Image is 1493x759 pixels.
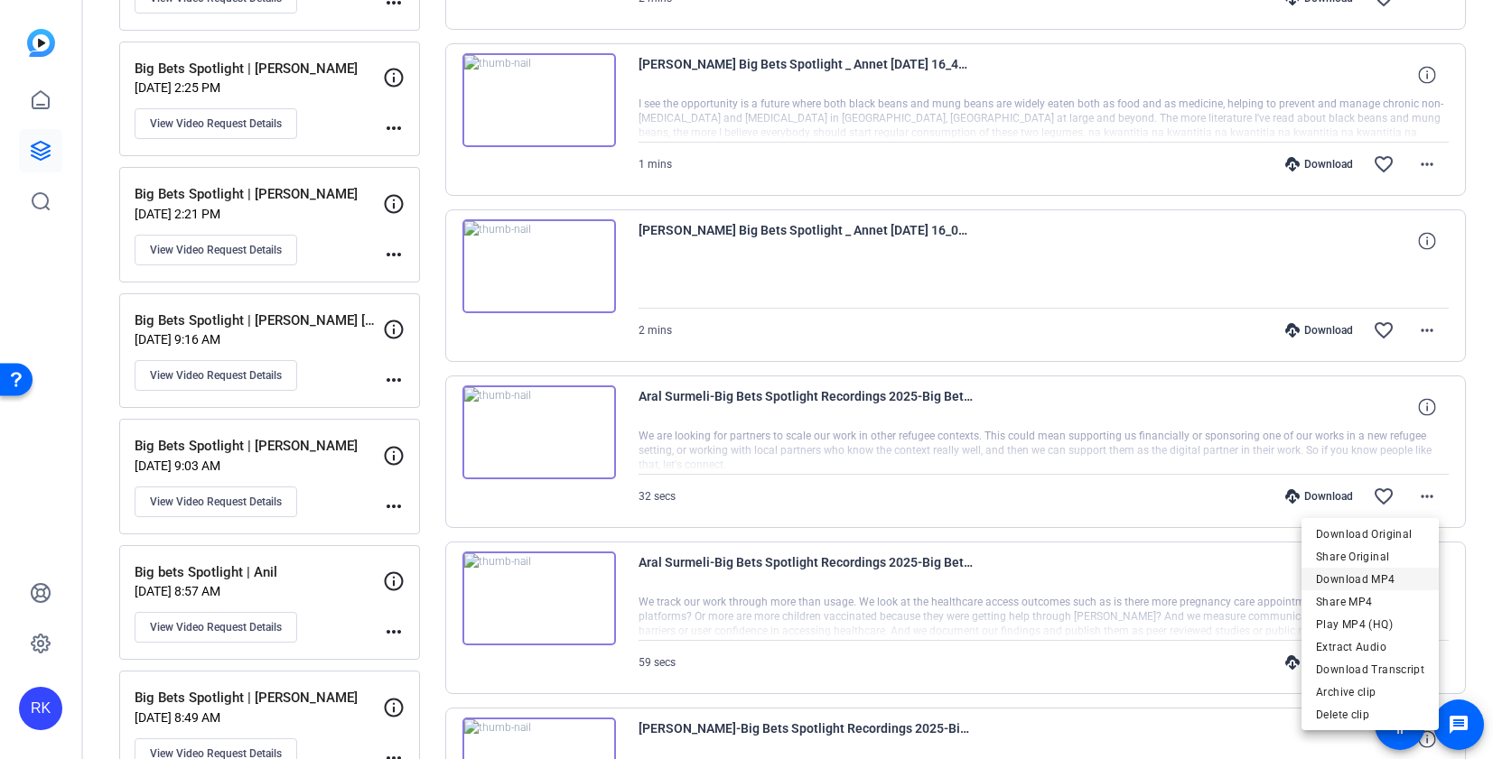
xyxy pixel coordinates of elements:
span: Extract Audio [1316,636,1424,658]
span: Download Original [1316,523,1424,545]
span: Download Transcript [1316,659,1424,680]
span: Share MP4 [1316,591,1424,613]
span: Play MP4 (HQ) [1316,614,1424,635]
span: Download MP4 [1316,569,1424,590]
span: Archive clip [1316,681,1424,703]
span: Delete clip [1316,704,1424,726]
span: Share Original [1316,546,1424,568]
